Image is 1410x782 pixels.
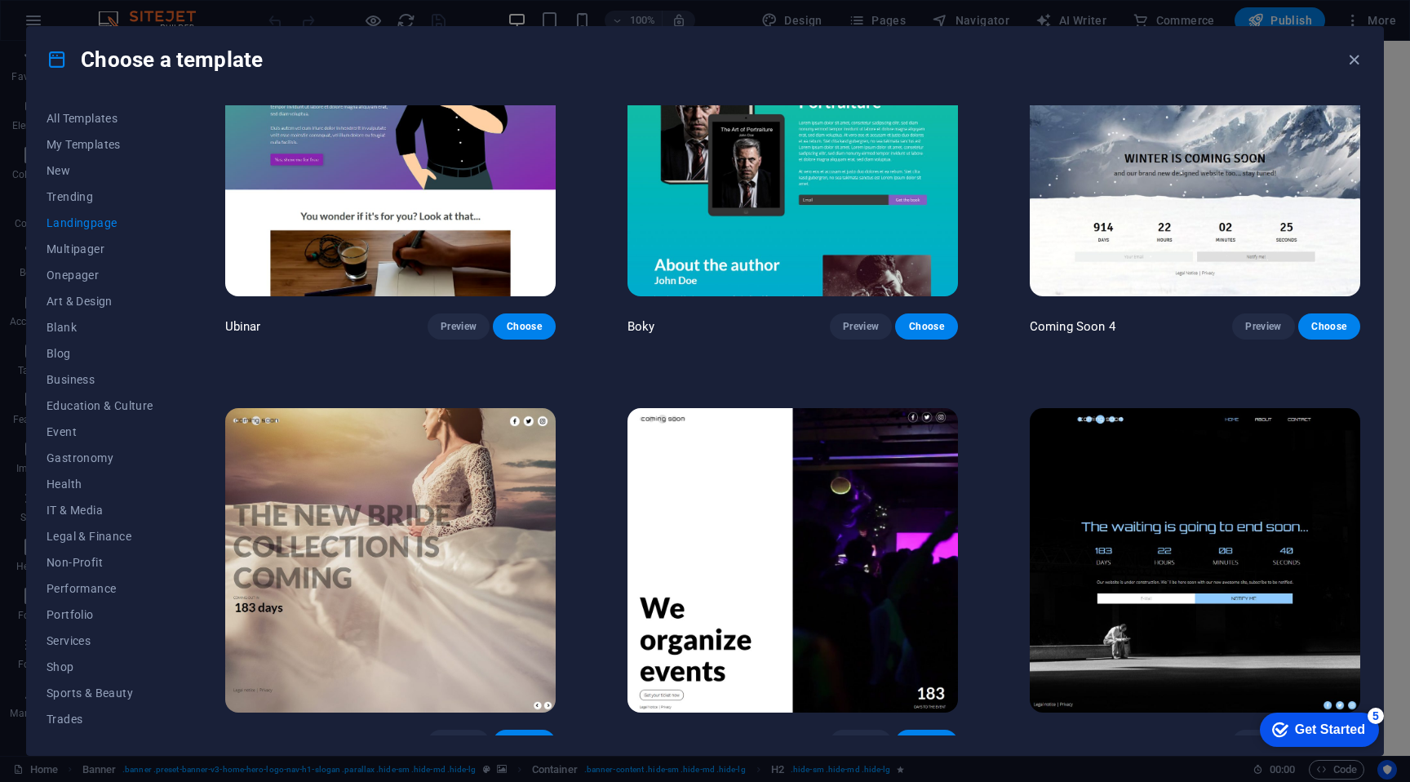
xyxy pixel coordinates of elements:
button: Gastronomy [47,445,153,471]
p: Coming Soon 2 [627,735,713,751]
button: Choose [493,730,555,756]
button: Blank [47,314,153,340]
button: My Templates [47,131,153,158]
button: Legal & Finance [47,523,153,549]
span: Preview [843,320,879,333]
span: Sports & Beauty [47,686,153,700]
span: Onepager [47,269,153,282]
span: Trades [47,713,153,726]
span: Business [47,373,153,386]
span: New [47,164,153,177]
span: Health [47,478,153,491]
span: Gastronomy [47,451,153,464]
button: Health [47,471,153,497]
span: Blog [47,347,153,360]
span: Choose [908,320,944,333]
button: Preview [830,730,892,756]
span: Portfolio [47,608,153,621]
button: Travel [47,732,153,758]
button: Preview [830,313,892,340]
button: Performance [47,575,153,602]
span: Multipager [47,242,153,255]
button: Choose [493,313,555,340]
div: Get Started 5 items remaining, 0% complete [13,8,132,42]
span: Shop [47,660,153,673]
button: Choose [895,730,957,756]
span: All Templates [47,112,153,125]
span: Blank [47,321,153,334]
button: New [47,158,153,184]
p: Coming Soon 3 [225,735,311,751]
span: Art & Design [47,295,153,308]
div: Get Started [48,18,118,33]
button: All Templates [47,105,153,131]
span: Services [47,634,153,647]
span: Preview [441,320,477,333]
button: Choose [1298,313,1360,340]
button: Trades [47,706,153,732]
button: Onepager [47,262,153,288]
button: Shop [47,654,153,680]
button: Preview [1232,313,1294,340]
span: Preview [1245,320,1281,333]
button: Services [47,628,153,654]
span: My Templates [47,138,153,151]
button: IT & Media [47,497,153,523]
button: Education & Culture [47,393,153,419]
span: Choose [1311,320,1347,333]
span: Performance [47,582,153,595]
span: IT & Media [47,504,153,517]
button: Landingpage [47,210,153,236]
button: Choose [895,313,957,340]
button: Sports & Beauty [47,680,153,706]
button: Preview [428,730,490,756]
h4: Choose a template [47,47,263,73]
button: Non-Profit [47,549,153,575]
button: Multipager [47,236,153,262]
span: Non-Profit [47,556,153,569]
span: Landingpage [47,216,153,229]
span: Trending [47,190,153,203]
button: Business [47,367,153,393]
img: Coming Soon 3 [225,408,556,713]
span: Event [47,425,153,438]
p: Coming Soon 4 [1030,318,1115,335]
span: Legal & Finance [47,530,153,543]
button: Art & Design [47,288,153,314]
p: Ubinar [225,318,261,335]
button: Preview [428,313,490,340]
p: Boky [627,318,655,335]
button: Blog [47,340,153,367]
button: Event [47,419,153,445]
div: 5 [121,3,137,20]
button: Trending [47,184,153,210]
span: Education & Culture [47,399,153,412]
img: Coming Soon 2 [627,408,958,713]
span: Choose [506,320,542,333]
p: Coming Soon [1030,735,1106,751]
button: Portfolio [47,602,153,628]
img: Coming Soon [1030,408,1360,713]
